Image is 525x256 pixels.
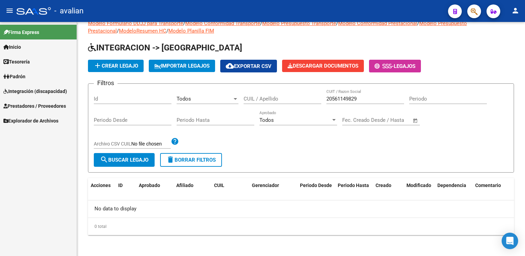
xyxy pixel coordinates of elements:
span: Crear Legajo [93,63,138,69]
span: Tesorería [3,58,30,66]
datatable-header-cell: ID [115,178,136,201]
a: Modelo Formulario DDJJ para Transporte [88,20,183,26]
datatable-header-cell: Modificado [404,178,435,201]
button: Borrar Filtros [160,153,222,167]
mat-icon: add [93,61,102,70]
span: - avalian [54,3,83,19]
span: Borrar Filtros [166,157,216,163]
span: Gerenciador [252,183,279,188]
datatable-header-cell: Creado [373,178,404,201]
span: Comentario [475,183,501,188]
datatable-header-cell: Gerenciador [249,178,297,201]
span: Buscar Legajo [100,157,148,163]
span: ID [118,183,123,188]
span: Archivo CSV CUIL [94,141,131,147]
span: Exportar CSV [226,63,271,69]
span: Todos [177,96,191,102]
input: Fecha inicio [342,117,370,123]
button: -Legajos [369,60,421,72]
span: IMPORTAR LEGAJOS [154,63,210,69]
button: Exportar CSV [220,60,277,72]
datatable-header-cell: Dependencia [435,178,472,201]
span: Todos [259,117,274,123]
input: Fecha fin [376,117,410,123]
span: Aprobado [139,183,160,188]
span: INTEGRACION -> [GEOGRAPHIC_DATA] [88,43,242,53]
mat-icon: cloud_download [226,62,234,70]
a: Modelo Conformidad Transporte [185,20,260,26]
span: Inicio [3,43,21,51]
span: Firma Express [3,28,39,36]
datatable-header-cell: Aprobado [136,178,164,201]
datatable-header-cell: Comentario [472,178,514,201]
span: CUIL [214,183,224,188]
datatable-header-cell: Afiliado [174,178,211,201]
span: Explorador de Archivos [3,117,58,125]
div: 0 total [88,218,514,235]
datatable-header-cell: Periodo Desde [297,178,335,201]
span: Modificado [406,183,431,188]
span: Integración (discapacidad) [3,88,67,95]
span: - [375,63,394,69]
datatable-header-cell: Periodo Hasta [335,178,373,201]
span: Afiliado [176,183,193,188]
span: Dependencia [437,183,466,188]
mat-icon: delete [166,155,175,164]
mat-icon: menu [5,7,14,15]
span: Periodo Hasta [338,183,369,188]
span: Legajos [394,63,415,69]
button: Open calendar [412,117,420,125]
datatable-header-cell: CUIL [211,178,249,201]
a: Modelo Planilla FIM [168,28,214,34]
h3: Filtros [94,78,118,88]
datatable-header-cell: Acciones [88,178,115,201]
span: Descargar Documentos [288,63,358,69]
div: No data to display [88,200,514,218]
span: Periodo Desde [300,183,332,188]
mat-icon: person [511,7,520,15]
a: Modelo Conformidad Prestacional [338,20,417,26]
button: Crear Legajo [88,60,144,72]
div: Open Intercom Messenger [502,233,518,249]
button: IMPORTAR LEGAJOS [149,60,215,72]
button: Buscar Legajo [94,153,155,167]
a: Modelo Presupuesto Transporte [262,20,336,26]
mat-icon: search [100,155,108,164]
div: / / / / / / [88,20,514,235]
input: Archivo CSV CUIL [131,141,171,147]
mat-icon: help [171,137,179,146]
span: Padrón [3,73,25,80]
span: Creado [376,183,391,188]
button: Descargar Documentos [282,60,364,72]
span: Acciones [91,183,111,188]
a: ModeloResumen HC [119,28,166,34]
span: Prestadores / Proveedores [3,102,66,110]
